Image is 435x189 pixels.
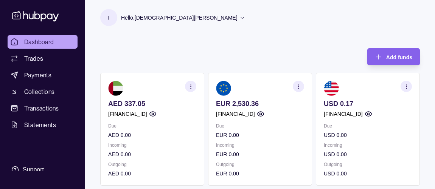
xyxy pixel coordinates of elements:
p: [FINANCIAL_ID] [324,110,363,118]
p: EUR 2,530.36 [216,100,304,108]
a: Dashboard [8,35,78,49]
a: Statements [8,118,78,132]
a: Collections [8,85,78,98]
p: EUR 0.00 [216,150,304,158]
p: Outgoing [108,160,196,169]
p: [FINANCIAL_ID] [108,110,147,118]
img: us [324,81,339,96]
a: Payments [8,68,78,82]
p: USD 0.17 [324,100,412,108]
p: Incoming [108,141,196,149]
p: AED 337.05 [108,100,196,108]
span: Statements [24,120,56,129]
div: Support [23,166,44,174]
p: USD 0.00 [324,131,412,139]
p: I [108,14,110,22]
span: Transactions [24,104,59,113]
p: Incoming [216,141,304,149]
p: USD 0.00 [324,169,412,178]
span: Payments [24,71,51,80]
p: Due [216,122,304,130]
span: Collections [24,87,54,96]
span: Trades [24,54,43,63]
p: EUR 0.00 [216,169,304,178]
p: Incoming [324,141,412,149]
p: Outgoing [216,160,304,169]
p: AED 0.00 [108,150,196,158]
span: Dashboard [24,37,54,46]
p: USD 0.00 [324,150,412,158]
a: Support [8,162,78,178]
p: AED 0.00 [108,131,196,139]
p: Due [324,122,412,130]
img: eu [216,81,231,96]
span: Add funds [386,54,412,60]
button: Add funds [367,48,420,65]
p: Outgoing [324,160,412,169]
p: Hello, [DEMOGRAPHIC_DATA][PERSON_NAME] [121,14,238,22]
p: Due [108,122,196,130]
p: AED 0.00 [108,169,196,178]
a: Trades [8,52,78,65]
img: ae [108,81,123,96]
a: Transactions [8,101,78,115]
p: EUR 0.00 [216,131,304,139]
p: [FINANCIAL_ID] [216,110,255,118]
